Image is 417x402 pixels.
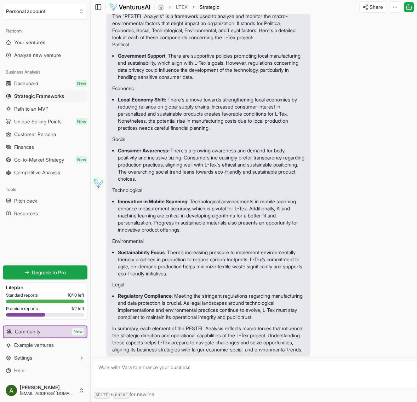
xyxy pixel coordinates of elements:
[14,52,61,59] span: Analyze new venture
[3,116,87,127] a: Unique Selling PointsNew
[3,103,87,115] a: Path to an MVP
[118,97,165,103] strong: Local Economy Shift
[3,78,87,89] a: DashboardNew
[118,53,165,59] strong: Government Support
[14,144,34,151] span: Finances
[118,51,305,82] li: : There are supportive policies promoting local manufacturing and sustainability, which align wit...
[94,391,154,399] span: + for newline
[72,328,84,336] span: New
[6,293,38,298] span: Standard reports
[118,291,305,322] li: : Meeting the stringent regulations regarding manufacturing and data protection is crucial. As le...
[14,169,60,176] span: Competitive Analysis
[113,392,130,399] kbd: enter
[68,293,84,298] span: 10 / 10 left
[112,238,305,245] h3: Environmental
[72,306,84,312] span: 1 / 2 left
[118,249,165,255] strong: Sustainability Focus
[6,284,84,291] h3: Lite plan
[118,95,305,133] li: : There's a move towards strengthening local economies by reducing reliance on global supply chai...
[118,197,305,235] li: : Technological advancements in mobile scanning enhance measurement accuracy, which is pivotal fo...
[3,195,87,206] a: Pitch deck
[3,365,87,377] a: Help
[112,13,305,41] p: The "PESTEL Analysis" is a framework used to analyze and monitor the macro-environmental factors ...
[118,146,305,184] li: : There's a growing awareness and demand for body positivity and inclusive sizing. Consumers incr...
[14,355,32,362] span: Settings
[3,91,87,102] a: Strategic Frameworks
[14,367,24,374] span: Help
[118,247,305,279] li: : There’s increasing pressure to implement environmentally friendly practices in production to re...
[94,392,110,399] kbd: shift
[4,326,87,338] a: CommunityNew
[14,156,64,163] span: Go-to-Market Strategy
[118,147,168,153] strong: Consumer Awareness
[3,353,87,364] button: Settings
[370,4,383,11] span: Share
[76,156,87,163] span: New
[112,136,305,143] h3: Social
[76,118,87,125] span: New
[14,118,62,125] span: Unique Selling Points
[3,167,87,178] a: Competitive Analysis
[112,187,305,194] h3: Technological
[176,4,188,11] a: LTEX
[3,184,87,195] div: Tools
[32,269,66,276] span: Upgrade to Pro
[3,340,87,351] a: Example ventures
[3,129,87,140] a: Customer Persona
[6,385,17,396] img: ACg8ocJ7KVQOdJaW3PdX8E65e2EZ92JzdNb9v8V4PtX_TGc3q-9WSg=s96-c
[112,85,305,92] h3: Economic
[3,154,87,165] a: Go-to-Market StrategyNew
[20,391,76,397] span: [EMAIL_ADDRESS][DOMAIN_NAME]
[3,37,87,48] a: Your ventures
[200,4,219,11] span: Strategic
[6,306,38,312] span: Premium reports
[109,3,151,11] img: logo
[14,80,38,87] span: Dashboard
[3,66,87,78] div: Business Analysis
[3,382,87,399] button: [PERSON_NAME][EMAIL_ADDRESS][DOMAIN_NAME]
[3,25,87,37] div: Platform
[3,3,87,20] button: Select an organization
[112,325,305,354] p: In summary, each element of the PESTEL Analysis reflects macro forces that influence the strategi...
[360,1,387,13] button: Share
[3,49,87,61] a: Analyze new venture
[14,197,37,204] span: Pitch deck
[158,4,219,11] nav: breadcrumb
[20,385,76,391] span: [PERSON_NAME]
[14,342,54,349] span: Example ventures
[14,39,45,46] span: Your ventures
[15,328,40,336] span: Community
[92,177,104,189] img: Vera
[3,266,87,280] a: Upgrade to Pro
[14,105,48,112] span: Path to an MVP
[112,41,305,48] h3: Political
[14,210,38,217] span: Resources
[14,93,64,100] span: Strategic Frameworks
[118,198,187,204] strong: Innovation in Mobile Scanning
[3,141,87,153] a: Finances
[118,293,172,299] strong: Regulatory Compliance
[112,281,305,289] h3: Legal
[76,80,87,87] span: New
[3,208,87,219] a: Resources
[14,131,56,138] span: Customer Persona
